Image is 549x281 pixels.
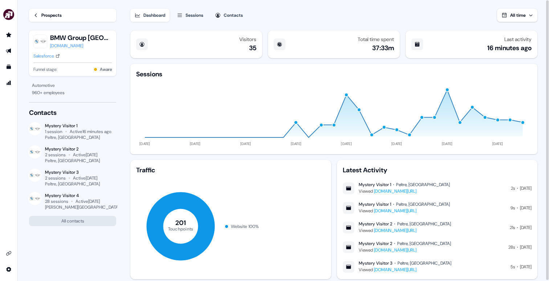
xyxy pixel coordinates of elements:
[510,12,526,18] span: All time
[442,141,453,146] tspan: [DATE]
[359,188,450,195] div: Viewed
[33,52,60,60] a: Salesforce
[224,12,243,19] div: Contacts
[374,228,416,233] a: [DOMAIN_NAME][URL]
[211,9,247,22] button: Contacts
[520,244,532,251] div: [DATE]
[359,207,450,214] div: Viewed
[70,129,111,135] div: Active 16 minutes ago
[358,36,394,42] div: Total time spent
[100,66,112,73] button: Aware
[73,152,97,158] div: Active [DATE]
[359,182,391,188] div: Mystery Visitor 1
[359,201,391,207] div: Mystery Visitor 1
[341,141,352,146] tspan: [DATE]
[168,226,194,232] tspan: Touchpoints
[29,9,116,22] a: Prospects
[3,248,15,259] a: Go to integrations
[487,44,532,52] div: 16 minutes ago
[520,224,532,231] div: [DATE]
[511,185,515,192] div: 2s
[186,12,203,19] div: Sessions
[29,216,116,226] button: All contacts
[45,204,196,210] div: [PERSON_NAME][GEOGRAPHIC_DATA][PERSON_NAME], [GEOGRAPHIC_DATA]
[45,181,100,187] div: Peltre, [GEOGRAPHIC_DATA]
[136,166,325,174] div: Traffic
[3,29,15,41] a: Go to prospects
[136,70,162,79] div: Sessions
[397,241,451,246] div: Peltre, [GEOGRAPHIC_DATA]
[143,12,165,19] div: Dashboard
[374,247,416,253] a: [DOMAIN_NAME][URL]
[291,141,302,146] tspan: [DATE]
[140,141,151,146] tspan: [DATE]
[76,198,100,204] div: Active [DATE]
[359,227,451,234] div: Viewed
[497,9,537,22] button: All time
[374,267,416,273] a: [DOMAIN_NAME][URL]
[50,42,112,49] a: [DOMAIN_NAME]
[359,246,451,254] div: Viewed
[45,129,62,135] div: 1 session
[374,208,416,214] a: [DOMAIN_NAME][URL]
[3,264,15,275] a: Go to integrations
[172,9,208,22] button: Sessions
[45,152,66,158] div: 2 sessions
[396,201,450,207] div: Peltre, [GEOGRAPHIC_DATA]
[520,204,532,212] div: [DATE]
[359,241,392,246] div: Mystery Visitor 2
[45,198,68,204] div: 28 sessions
[3,77,15,89] a: Go to attribution
[45,193,116,198] div: Mystery Visitor 4
[231,223,259,230] div: Website 100 %
[511,263,515,270] div: 5s
[492,141,503,146] tspan: [DATE]
[45,146,100,152] div: Mystery Visitor 2
[374,188,416,194] a: [DOMAIN_NAME][URL]
[396,182,450,188] div: Peltre, [GEOGRAPHIC_DATA]
[3,45,15,57] a: Go to outbound experience
[190,141,201,146] tspan: [DATE]
[73,175,97,181] div: Active [DATE]
[45,123,111,129] div: Mystery Visitor 1
[504,36,532,42] div: Last activity
[29,108,116,117] div: Contacts
[520,263,532,270] div: [DATE]
[45,175,66,181] div: 2 sessions
[41,12,62,19] div: Prospects
[511,204,515,212] div: 9s
[239,36,256,42] div: Visitors
[45,169,100,175] div: Mystery Visitor 3
[520,185,532,192] div: [DATE]
[249,44,256,52] div: 35
[50,33,112,42] button: BMW Group [GEOGRAPHIC_DATA]
[359,221,392,227] div: Mystery Visitor 2
[32,89,113,96] div: 960 + employees
[372,44,394,52] div: 37:33m
[359,266,451,273] div: Viewed
[510,224,515,231] div: 21s
[32,82,113,89] div: Automotive
[33,52,54,60] div: Salesforce
[45,158,100,164] div: Peltre, [GEOGRAPHIC_DATA]
[508,244,515,251] div: 28s
[343,166,532,174] div: Latest Activity
[359,260,393,266] div: Mystery Visitor 3
[175,218,186,227] tspan: 201
[398,260,451,266] div: Peltre, [GEOGRAPHIC_DATA]
[33,66,57,73] span: Funnel stage:
[3,61,15,73] a: Go to templates
[240,141,251,146] tspan: [DATE]
[391,141,402,146] tspan: [DATE]
[397,221,451,227] div: Peltre, [GEOGRAPHIC_DATA]
[130,9,170,22] button: Dashboard
[45,135,100,140] div: Peltre, [GEOGRAPHIC_DATA]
